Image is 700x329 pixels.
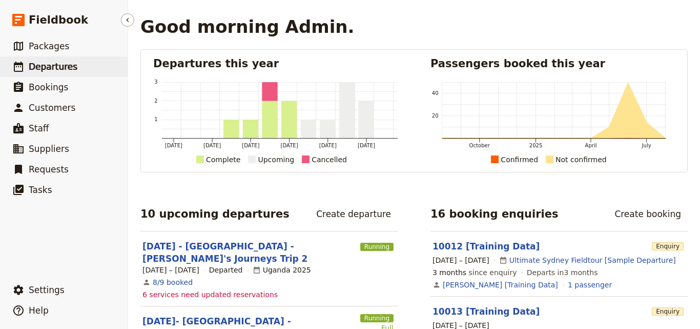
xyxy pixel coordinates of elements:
[242,143,259,148] tspan: [DATE]
[360,243,394,251] span: Running
[29,185,52,195] span: Tasks
[29,164,69,175] span: Requests
[29,305,49,316] span: Help
[165,143,182,148] tspan: [DATE]
[433,241,540,251] a: 10012 [Training Data]
[142,240,356,265] a: [DATE] - [GEOGRAPHIC_DATA] -[PERSON_NAME]'s Journeys Trip 2
[433,255,489,265] span: [DATE] – [DATE]
[433,268,466,277] span: 3 months
[258,153,294,166] div: Upcoming
[140,206,290,222] h2: 10 upcoming departures
[527,267,598,278] span: Departs in 3 months
[209,265,243,275] div: Departed
[206,153,240,166] div: Complete
[203,143,221,148] tspan: [DATE]
[142,289,278,300] span: 6 services need updated reservations
[509,255,676,265] a: Ultimate Sydney Fieldtour [Sample Departure]
[153,277,193,287] a: View the bookings for this departure
[121,13,134,27] button: Hide menu
[430,206,559,222] h2: 16 booking enquiries
[29,285,65,295] span: Settings
[529,143,543,148] tspan: 2025
[281,143,298,148] tspan: [DATE]
[319,143,337,148] tspan: [DATE]
[469,143,490,148] tspan: October
[433,267,517,278] span: since enquiry
[568,280,612,290] a: View the passengers for this booking
[140,16,354,37] h1: Good morning Admin.
[29,62,77,72] span: Departures
[358,143,375,148] tspan: [DATE]
[312,153,347,166] div: Cancelled
[29,82,68,92] span: Bookings
[585,143,596,148] tspan: April
[29,41,69,51] span: Packages
[555,153,607,166] div: Not confirmed
[501,153,538,166] div: Confirmed
[432,90,439,96] tspan: 40
[29,103,75,113] span: Customers
[432,113,439,119] tspan: 20
[253,265,311,275] div: Uganda 2025
[142,265,199,275] span: [DATE] – [DATE]
[29,12,88,28] span: Fieldbook
[360,314,394,322] span: Running
[652,307,684,316] span: Enquiry
[652,242,684,250] span: Enquiry
[154,117,157,122] tspan: 1
[433,306,540,317] a: 10013 [Training Data]
[642,143,651,148] tspan: July
[443,280,558,290] a: [PERSON_NAME] [Training Data]
[608,205,688,223] a: Create booking
[154,79,157,85] tspan: 3
[430,56,675,71] h2: Passengers booked this year
[310,205,398,223] a: Create departure
[29,123,49,133] span: Staff
[154,98,157,104] tspan: 2
[29,144,69,154] span: Suppliers
[153,56,398,71] h2: Departures this year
